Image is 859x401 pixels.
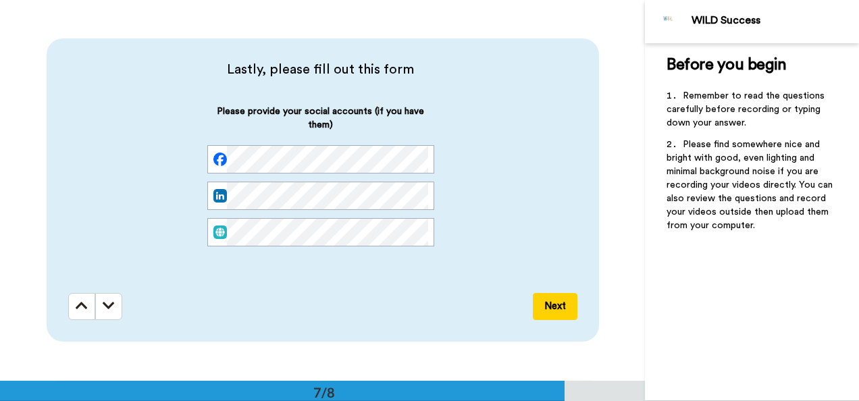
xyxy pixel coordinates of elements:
[667,57,786,73] span: Before you begin
[68,60,573,79] span: Lastly, please fill out this form
[692,14,858,27] div: WILD Success
[213,153,227,166] img: facebook.svg
[213,225,227,239] img: web.svg
[667,140,835,230] span: Please find somewhere nice and bright with good, even lighting and minimal background noise if yo...
[652,5,685,38] img: Profile Image
[207,105,434,145] span: Please provide your social accounts (if you have them)
[533,293,577,320] button: Next
[213,189,227,203] img: linked-in.png
[667,91,827,128] span: Remember to read the questions carefully before recording or typing down your answer.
